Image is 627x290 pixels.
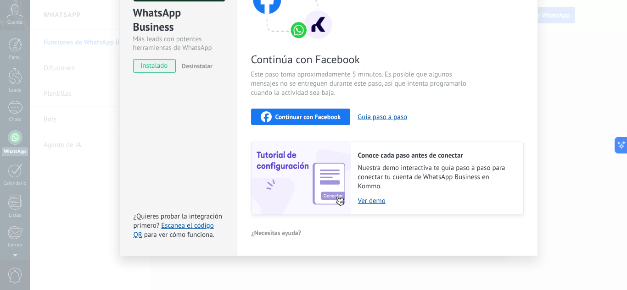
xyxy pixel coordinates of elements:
[252,230,302,236] span: ¿Necesitas ayuda?
[251,226,302,240] button: ¿Necesitas ayuda?
[251,52,470,66] span: Continúa con Facebook
[251,70,470,98] span: Este paso toma aproximadamente 5 minutos. Es posible que algunos mensajes no se entreguen durante...
[134,221,214,239] a: Escanea el código QR
[178,59,213,73] button: Desinstalar
[275,114,341,120] span: Continuar con Facebook
[358,113,407,121] button: Guía paso a paso
[133,35,224,52] div: Más leads con potentes herramientas de WhatsApp
[134,59,175,73] span: instalado
[358,197,514,205] a: Ver demo
[182,62,213,70] span: Desinstalar
[251,109,351,125] button: Continuar con Facebook
[358,151,514,160] h2: Conoce cada paso antes de conectar
[358,164,514,191] span: Nuestra demo interactiva te guía paso a paso para conectar tu cuenta de WhatsApp Business en Kommo.
[133,5,224,35] div: WhatsApp Business
[144,230,214,239] span: para ver cómo funciona.
[134,212,223,230] span: ¿Quieres probar la integración primero?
